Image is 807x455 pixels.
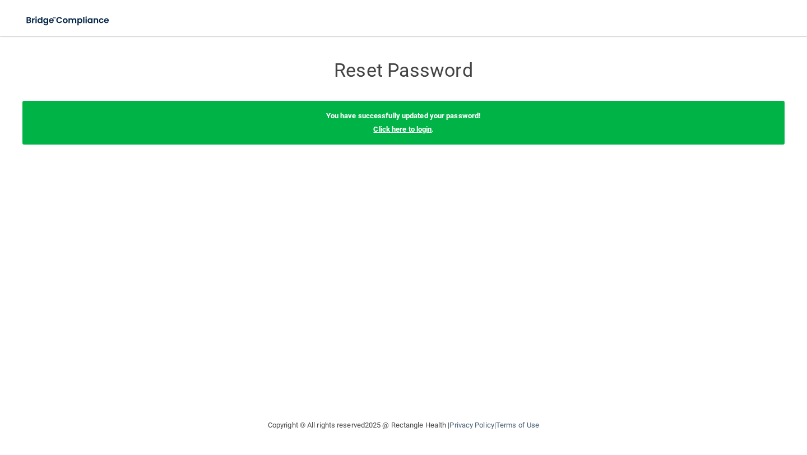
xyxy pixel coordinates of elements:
img: bridge_compliance_login_screen.278c3ca4.svg [17,9,120,32]
iframe: Drift Widget Chat Controller [751,378,794,420]
div: . [22,101,785,145]
div: Copyright © All rights reserved 2025 @ Rectangle Health | | [199,407,608,443]
h3: Reset Password [199,60,608,81]
b: You have successfully updated your password! [326,112,481,120]
a: Terms of Use [496,421,539,429]
a: Privacy Policy [449,421,494,429]
a: Click here to login [373,125,432,133]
